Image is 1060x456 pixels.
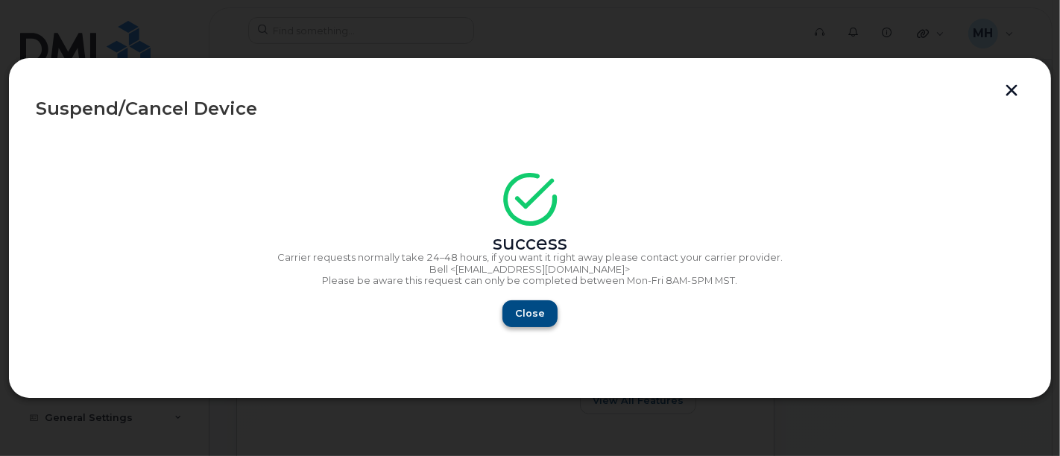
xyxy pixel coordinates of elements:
[36,252,1024,264] p: Carrier requests normally take 24–48 hours, if you want it right away please contact your carrier...
[36,275,1024,287] p: Please be aware this request can only be completed between Mon-Fri 8AM-5PM MST.
[36,100,1024,118] div: Suspend/Cancel Device
[36,264,1024,276] p: Bell <[EMAIL_ADDRESS][DOMAIN_NAME]>
[502,300,558,327] button: Close
[36,238,1024,250] div: success
[515,306,545,320] span: Close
